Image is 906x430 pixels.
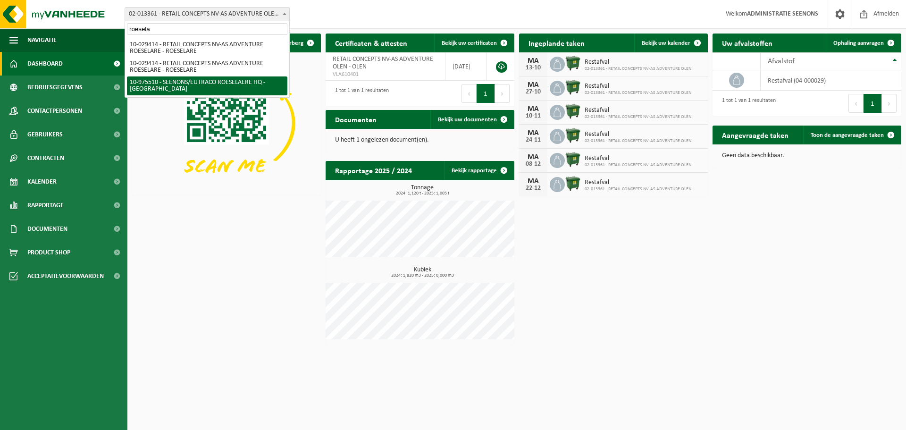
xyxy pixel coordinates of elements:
span: Documenten [27,217,67,241]
a: Toon de aangevraagde taken [803,126,900,144]
h2: Ingeplande taken [519,34,594,52]
span: Bekijk uw kalender [642,40,690,46]
span: 02-013361 - RETAIL CONCEPTS NV-AS ADVENTURE OLEN [585,162,691,168]
span: Contactpersonen [27,99,82,123]
span: Restafval [585,59,691,66]
button: 1 [477,84,495,103]
a: Bekijk rapportage [444,161,513,180]
button: Next [882,94,897,113]
span: Restafval [585,131,691,138]
div: 13-10 [524,65,543,71]
h2: Uw afvalstoffen [713,34,782,52]
span: 02-013361 - RETAIL CONCEPTS NV-AS ADVENTURE OLEN [585,90,691,96]
div: 24-11 [524,137,543,143]
p: U heeft 1 ongelezen document(en). [335,137,505,143]
span: Afvalstof [768,58,795,65]
span: Kalender [27,170,57,194]
span: 02-013361 - RETAIL CONCEPTS NV-AS ADVENTURE OLEN [585,138,691,144]
h2: Rapportage 2025 / 2024 [326,161,421,179]
div: 1 tot 1 van 1 resultaten [717,93,776,114]
span: Restafval [585,179,691,186]
span: Product Shop [27,241,70,264]
h2: Documenten [326,110,386,128]
button: Previous [461,84,477,103]
div: MA [524,177,543,185]
span: RETAIL CONCEPTS NV-AS ADVENTURE OLEN - OLEN [333,56,433,70]
span: Rapportage [27,194,64,217]
img: WB-1100-HPE-GN-04 [565,103,581,119]
h2: Aangevraagde taken [713,126,798,144]
button: Next [495,84,510,103]
a: Ophaling aanvragen [826,34,900,52]
span: Toon de aangevraagde taken [811,132,884,138]
img: WB-1100-HPE-GN-04 [565,55,581,71]
button: Verberg [275,34,320,52]
img: WB-1100-HPE-GN-04 [565,152,581,168]
div: 10-11 [524,113,543,119]
td: restafval (04-000029) [761,70,901,91]
li: 10-029414 - RETAIL CONCEPTS NV-AS ADVENTURE ROESELARE - ROESELARE [127,58,287,76]
div: 22-12 [524,185,543,192]
span: 02-013361 - RETAIL CONCEPTS NV-AS ADVENTURE OLEN - OLEN [125,8,289,21]
td: [DATE] [445,52,487,81]
span: Verberg [283,40,303,46]
h3: Kubiek [330,267,514,278]
a: Bekijk uw documenten [430,110,513,129]
span: Bekijk uw documenten [438,117,497,123]
img: WB-1100-HPE-GN-04 [565,79,581,95]
div: MA [524,81,543,89]
div: MA [524,57,543,65]
h2: Certificaten & attesten [326,34,417,52]
span: Restafval [585,83,691,90]
span: Restafval [585,155,691,162]
span: VLA610401 [333,71,438,78]
div: 08-12 [524,161,543,168]
span: 02-013361 - RETAIL CONCEPTS NV-AS ADVENTURE OLEN [585,186,691,192]
span: Bekijk uw certificaten [442,40,497,46]
span: Ophaling aanvragen [833,40,884,46]
span: Restafval [585,107,691,114]
div: 1 tot 1 van 1 resultaten [330,83,389,104]
span: Contracten [27,146,64,170]
p: Geen data beschikbaar. [722,152,892,159]
li: 10-975510 - SEENONS/EUTRACO ROESELAERE HQ - [GEOGRAPHIC_DATA] [127,76,287,95]
img: WB-1100-HPE-GN-04 [565,127,581,143]
span: 02-013361 - RETAIL CONCEPTS NV-AS ADVENTURE OLEN [585,114,691,120]
span: 02-013361 - RETAIL CONCEPTS NV-AS ADVENTURE OLEN [585,66,691,72]
span: Dashboard [27,52,63,76]
span: 2024: 1,120 t - 2025: 1,005 t [330,191,514,196]
h3: Tonnage [330,185,514,196]
div: MA [524,129,543,137]
a: Bekijk uw kalender [634,34,707,52]
button: 1 [864,94,882,113]
span: Gebruikers [27,123,63,146]
span: Navigatie [27,28,57,52]
img: Download de VHEPlus App [132,52,321,194]
li: 10-029414 - RETAIL CONCEPTS NV-AS ADVENTURE ROESELARE - ROESELARE [127,39,287,58]
a: Bekijk uw certificaten [434,34,513,52]
span: Acceptatievoorwaarden [27,264,104,288]
div: MA [524,153,543,161]
span: 2024: 1,820 m3 - 2025: 0,000 m3 [330,273,514,278]
span: Bedrijfsgegevens [27,76,83,99]
div: MA [524,105,543,113]
span: 02-013361 - RETAIL CONCEPTS NV-AS ADVENTURE OLEN - OLEN [125,7,290,21]
div: 27-10 [524,89,543,95]
button: Previous [848,94,864,113]
strong: ADMINISTRATIE SEENONS [747,10,818,17]
img: WB-1100-HPE-GN-04 [565,176,581,192]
